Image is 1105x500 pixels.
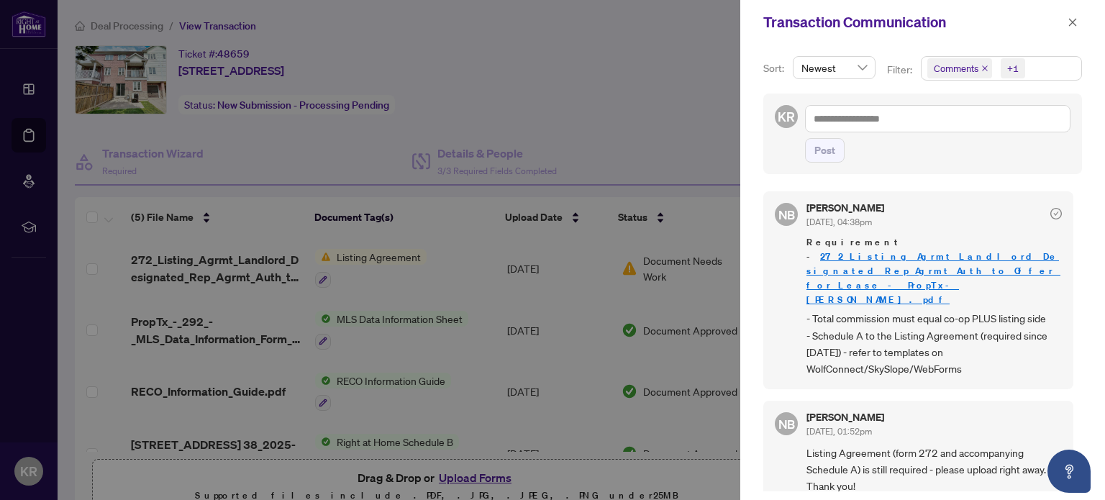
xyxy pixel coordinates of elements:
[1050,208,1062,219] span: check-circle
[927,58,992,78] span: Comments
[806,412,884,422] h5: [PERSON_NAME]
[801,57,867,78] span: Newest
[806,250,1060,306] a: 272_Listing_Agrmt_Landlord_Designated_Rep_Agrmt_Auth_to_Offer_for_Lease_-_PropTx-[PERSON_NAME].pdf
[805,138,845,163] button: Post
[763,12,1063,33] div: Transaction Communication
[806,203,884,213] h5: [PERSON_NAME]
[763,60,787,76] p: Sort:
[887,62,914,78] p: Filter:
[981,65,988,72] span: close
[778,106,795,127] span: KR
[806,217,872,227] span: [DATE], 04:38pm
[806,445,1062,495] span: Listing Agreement (form 272 and accompanying Schedule A) is still required - please upload right ...
[778,204,795,224] span: NB
[934,61,978,76] span: Comments
[806,426,872,437] span: [DATE], 01:52pm
[778,414,795,433] span: NB
[1007,61,1019,76] div: +1
[1047,450,1091,493] button: Open asap
[806,235,1062,307] span: Requirement -
[1068,17,1078,27] span: close
[806,310,1062,378] span: - Total commission must equal co-op PLUS listing side - Schedule A to the Listing Agreement (requ...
